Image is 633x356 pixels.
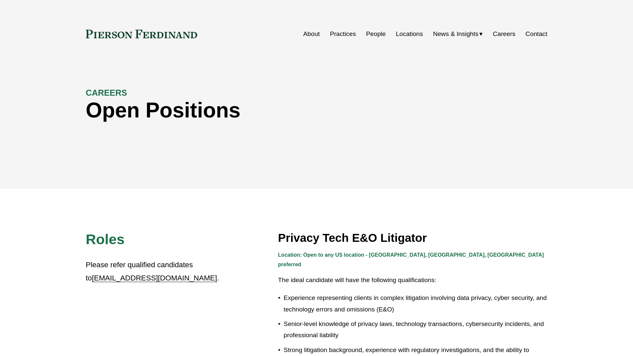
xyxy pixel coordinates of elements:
[86,88,127,97] strong: CAREERS
[278,231,547,245] h3: Privacy Tech E&O Litigator
[526,28,547,40] a: Contact
[396,28,423,40] a: Locations
[92,274,217,282] a: [EMAIL_ADDRESS][DOMAIN_NAME]
[86,98,432,122] h1: Open Positions
[433,28,479,40] span: News & Insights
[278,252,545,267] strong: Location: Open to any US location - [GEOGRAPHIC_DATA], [GEOGRAPHIC_DATA], [GEOGRAPHIC_DATA] prefe...
[366,28,386,40] a: People
[278,275,547,286] p: The ideal candidate will have the following qualifications:
[433,28,483,40] a: folder dropdown
[86,231,125,247] span: Roles
[303,28,320,40] a: About
[330,28,356,40] a: Practices
[493,28,515,40] a: Careers
[284,318,547,341] p: Senior-level knowledge of privacy laws, technology transactions, cybersecurity incidents, and pro...
[284,292,547,315] p: Experience representing clients in complex litigation involving data privacy, cyber security, and...
[86,258,220,285] p: Please refer qualified candidates to .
